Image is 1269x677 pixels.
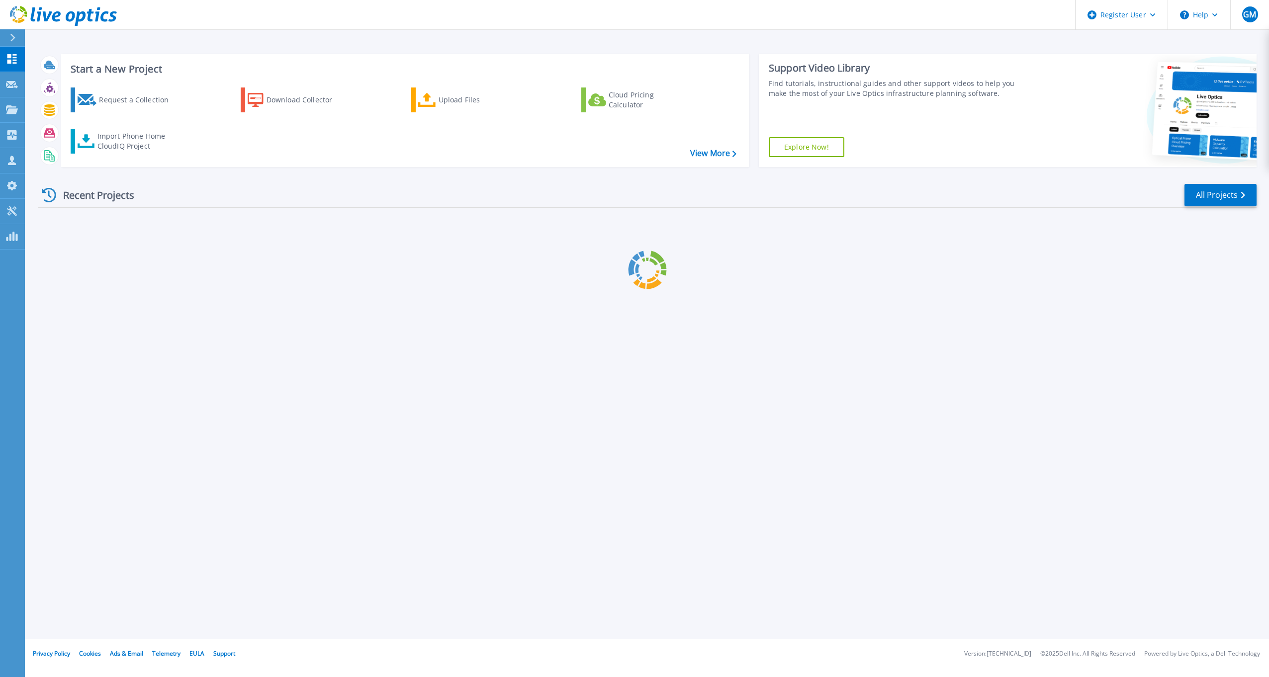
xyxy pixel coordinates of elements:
[71,64,736,75] h3: Start a New Project
[769,137,844,157] a: Explore Now!
[769,62,1026,75] div: Support Video Library
[581,87,692,112] a: Cloud Pricing Calculator
[99,90,179,110] div: Request a Collection
[1040,651,1135,657] li: © 2025 Dell Inc. All Rights Reserved
[1243,10,1256,18] span: GM
[213,649,235,658] a: Support
[79,649,101,658] a: Cookies
[152,649,181,658] a: Telemetry
[769,79,1026,98] div: Find tutorials, instructional guides and other support videos to help you make the most of your L...
[97,131,175,151] div: Import Phone Home CloudIQ Project
[411,87,522,112] a: Upload Files
[38,183,148,207] div: Recent Projects
[71,87,181,112] a: Request a Collection
[609,90,688,110] div: Cloud Pricing Calculator
[110,649,143,658] a: Ads & Email
[189,649,204,658] a: EULA
[964,651,1031,657] li: Version: [TECHNICAL_ID]
[1144,651,1260,657] li: Powered by Live Optics, a Dell Technology
[241,87,352,112] a: Download Collector
[267,90,346,110] div: Download Collector
[439,90,518,110] div: Upload Files
[33,649,70,658] a: Privacy Policy
[690,149,736,158] a: View More
[1184,184,1257,206] a: All Projects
